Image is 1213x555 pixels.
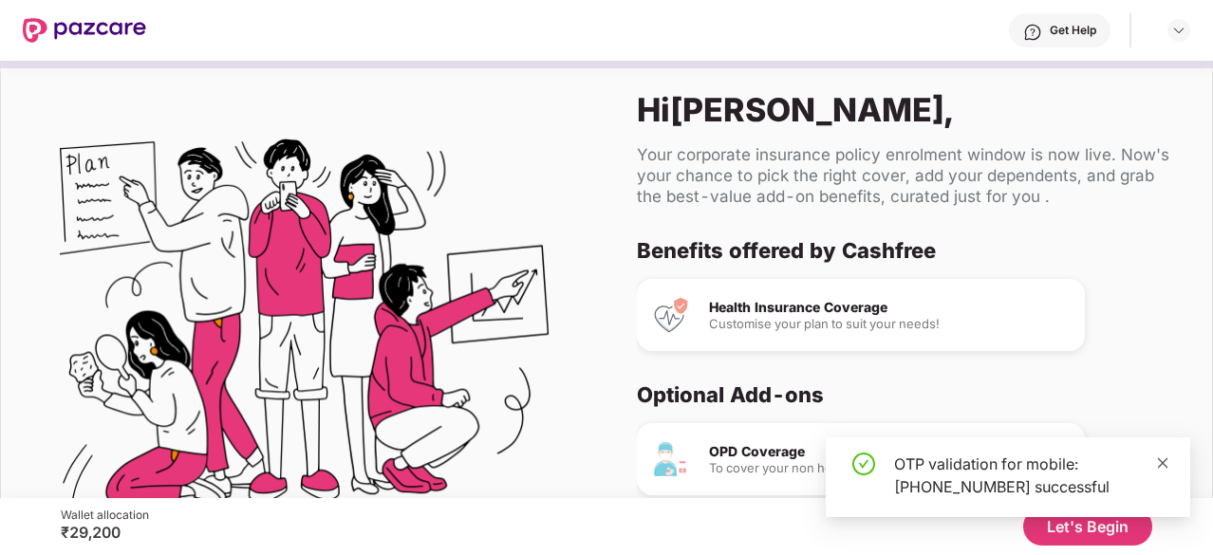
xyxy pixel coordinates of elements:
[1050,23,1096,38] div: Get Help
[652,440,690,478] img: OPD Coverage
[637,144,1182,207] div: Your corporate insurance policy enrolment window is now live. Now's your chance to pick the right...
[61,523,149,542] div: ₹29,200
[61,508,149,523] div: Wallet allocation
[1156,456,1169,470] span: close
[709,462,1070,474] div: To cover your non hospitalisation expenses
[709,301,1070,314] div: Health Insurance Coverage
[709,318,1070,330] div: Customise your plan to suit your needs!
[852,453,875,475] span: check-circle
[894,453,1167,498] div: OTP validation for mobile: [PHONE_NUMBER] successful
[1171,23,1186,38] img: svg+xml;base64,PHN2ZyBpZD0iRHJvcGRvd24tMzJ4MzIiIHhtbG5zPSJodHRwOi8vd3d3LnczLm9yZy8yMDAwL3N2ZyIgd2...
[652,296,690,334] img: Health Insurance Coverage
[1023,23,1042,42] img: svg+xml;base64,PHN2ZyBpZD0iSGVscC0zMngzMiIgeG1sbnM9Imh0dHA6Ly93d3cudzMub3JnLzIwMDAvc3ZnIiB3aWR0aD...
[709,445,1070,458] div: OPD Coverage
[637,237,1166,264] div: Benefits offered by Cashfree
[637,381,1166,408] div: Optional Add-ons
[637,90,1182,129] div: Hi [PERSON_NAME] ,
[23,18,146,43] img: New Pazcare Logo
